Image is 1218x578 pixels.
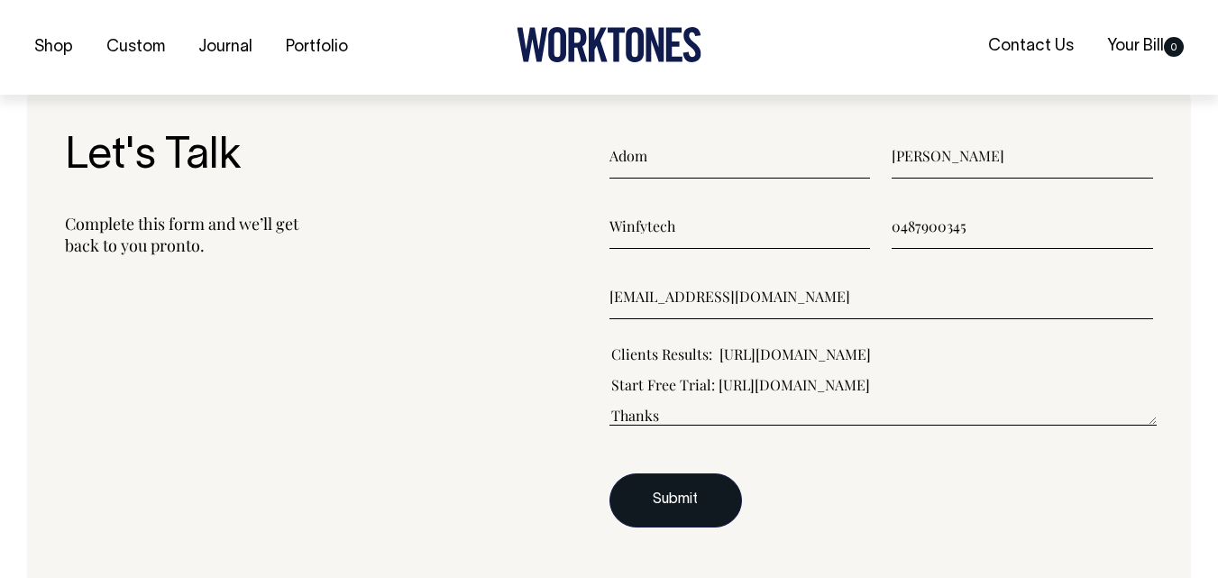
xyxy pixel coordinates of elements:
[1100,32,1191,61] a: Your Bill0
[279,32,355,62] a: Portfolio
[65,213,609,256] p: Complete this form and we’ll get back to you pronto.
[65,133,609,181] h3: Let's Talk
[609,473,742,528] button: Submit
[892,204,1153,249] input: Phone (required)
[892,133,1153,179] input: Last name (required)
[191,32,260,62] a: Journal
[99,32,172,62] a: Custom
[609,133,871,179] input: First name (required)
[27,32,80,62] a: Shop
[609,274,1154,319] input: Email (required)
[981,32,1081,61] a: Contact Us
[1164,37,1184,57] span: 0
[609,204,871,249] input: Business name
